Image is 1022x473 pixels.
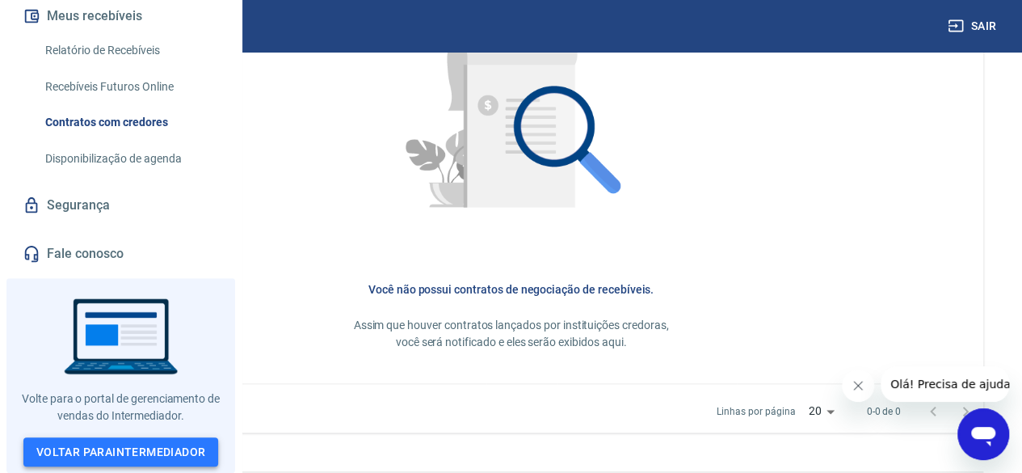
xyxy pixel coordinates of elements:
span: Assim que houver contratos lançados por instituições credoras, você será notificado e eles serão ... [354,319,669,348]
button: Sair [944,11,1003,41]
iframe: Fechar mensagem [842,370,874,402]
iframe: Botão para abrir a janela de mensagens [957,408,1009,460]
a: Contratos com credores [39,106,222,139]
a: Disponibilização de agenda [39,142,222,175]
h6: Você não possui contratos de negociação de recebíveis. [65,281,957,298]
a: Segurança [19,188,222,223]
a: Relatório de Recebíveis [39,34,222,67]
a: Recebíveis Futuros Online [39,70,222,103]
iframe: Mensagem da empresa [881,366,1009,402]
a: Voltar paraIntermediador [23,437,219,467]
p: Linhas por página [717,404,795,419]
a: Fale conosco [19,236,222,272]
div: 20 [801,399,840,423]
p: 0-0 de 0 [866,404,901,419]
span: Olá! Precisa de ajuda? [10,11,136,24]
